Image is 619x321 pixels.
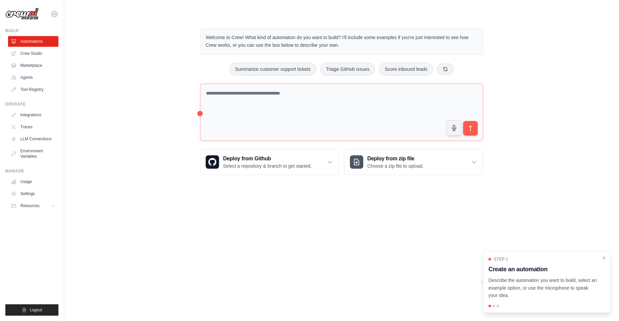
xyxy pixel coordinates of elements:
[601,255,607,261] button: Close walkthrough
[8,134,58,144] a: LLM Connections
[488,265,597,274] h3: Create an automation
[8,176,58,187] a: Usage
[367,163,424,169] p: Choose a zip file to upload.
[8,36,58,47] a: Automations
[5,102,58,107] div: Operate
[223,163,312,169] p: Select a repository & branch to get started.
[5,8,39,20] img: Logo
[367,155,424,163] h3: Deploy from zip file
[320,63,375,75] button: Triage GitHub issues
[494,257,508,262] span: Step 1
[206,34,477,49] p: Welcome to Crew! What kind of automation do you want to build? I'll include some examples if you'...
[379,63,433,75] button: Score inbound leads
[5,28,58,33] div: Build
[8,200,58,211] button: Resources
[8,84,58,95] a: Tool Registry
[8,188,58,199] a: Settings
[5,168,58,174] div: Manage
[488,277,597,299] p: Describe the automation you want to build, select an example option, or use the microphone to spe...
[8,122,58,132] a: Traces
[8,72,58,83] a: Agents
[8,60,58,71] a: Marketplace
[8,146,58,162] a: Environment Variables
[5,304,58,316] button: Logout
[229,63,316,75] button: Summarize customer support tickets
[20,203,39,208] span: Resources
[8,48,58,59] a: Crew Studio
[8,110,58,120] a: Integrations
[30,307,42,313] span: Logout
[223,155,312,163] h3: Deploy from Github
